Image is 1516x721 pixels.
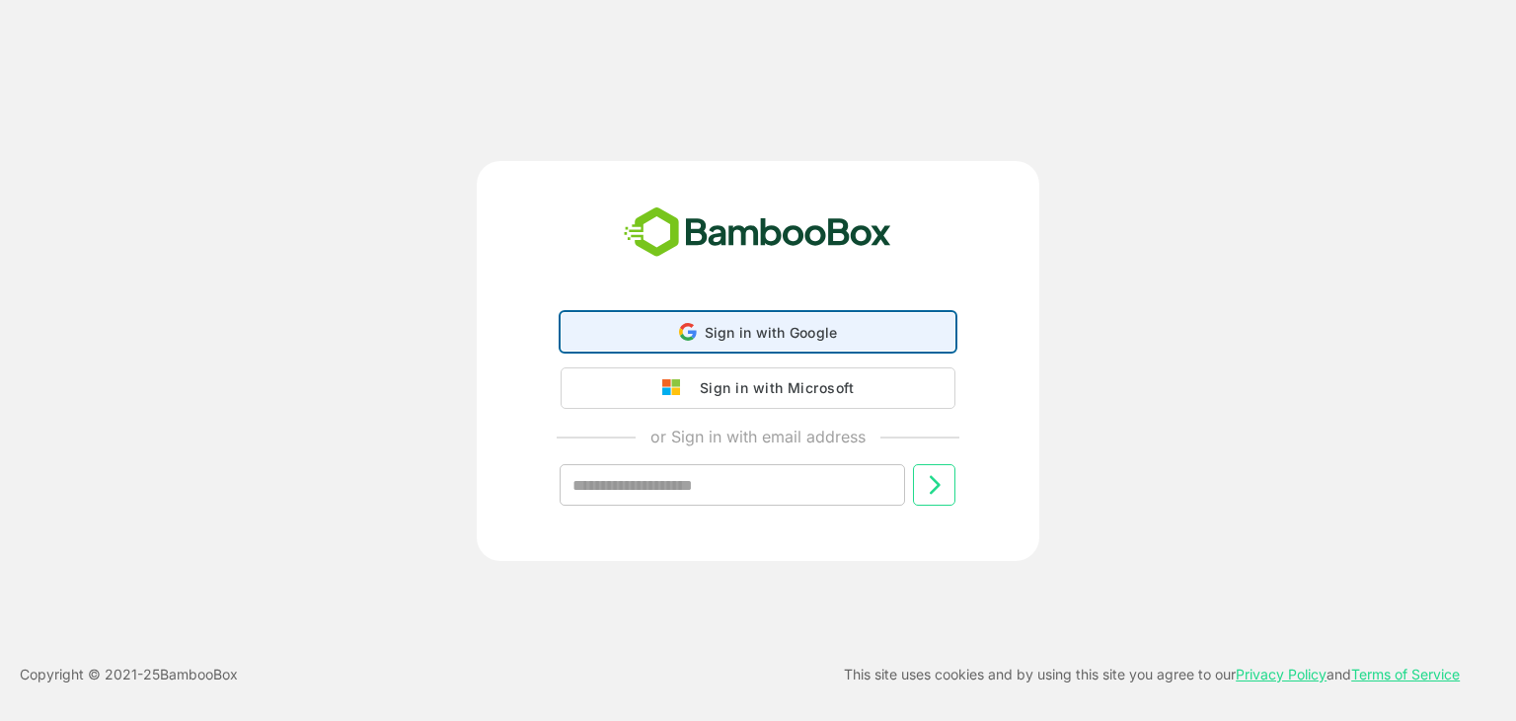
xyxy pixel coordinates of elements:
[613,200,902,266] img: bamboobox
[561,312,955,352] div: Sign in with Google
[844,663,1460,686] p: This site uses cookies and by using this site you agree to our and
[690,375,854,401] div: Sign in with Microsoft
[20,663,238,686] p: Copyright © 2021- 25 BambooBox
[650,425,866,448] p: or Sign in with email address
[561,367,955,409] button: Sign in with Microsoft
[662,379,690,397] img: google
[1351,666,1460,682] a: Terms of Service
[705,324,838,341] span: Sign in with Google
[1236,666,1326,682] a: Privacy Policy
